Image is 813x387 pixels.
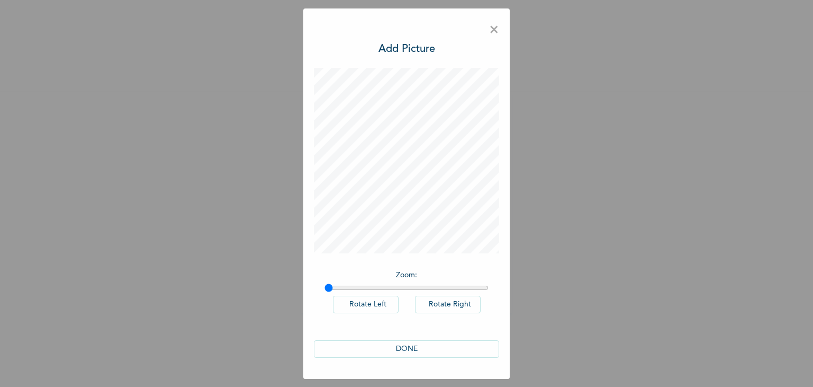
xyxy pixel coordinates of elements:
button: Rotate Right [415,296,481,313]
button: DONE [314,340,499,358]
button: Rotate Left [333,296,399,313]
span: × [489,19,499,41]
h3: Add Picture [378,41,435,57]
span: Please add a recent Passport Photograph [311,195,502,238]
p: Zoom : [324,270,489,281]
